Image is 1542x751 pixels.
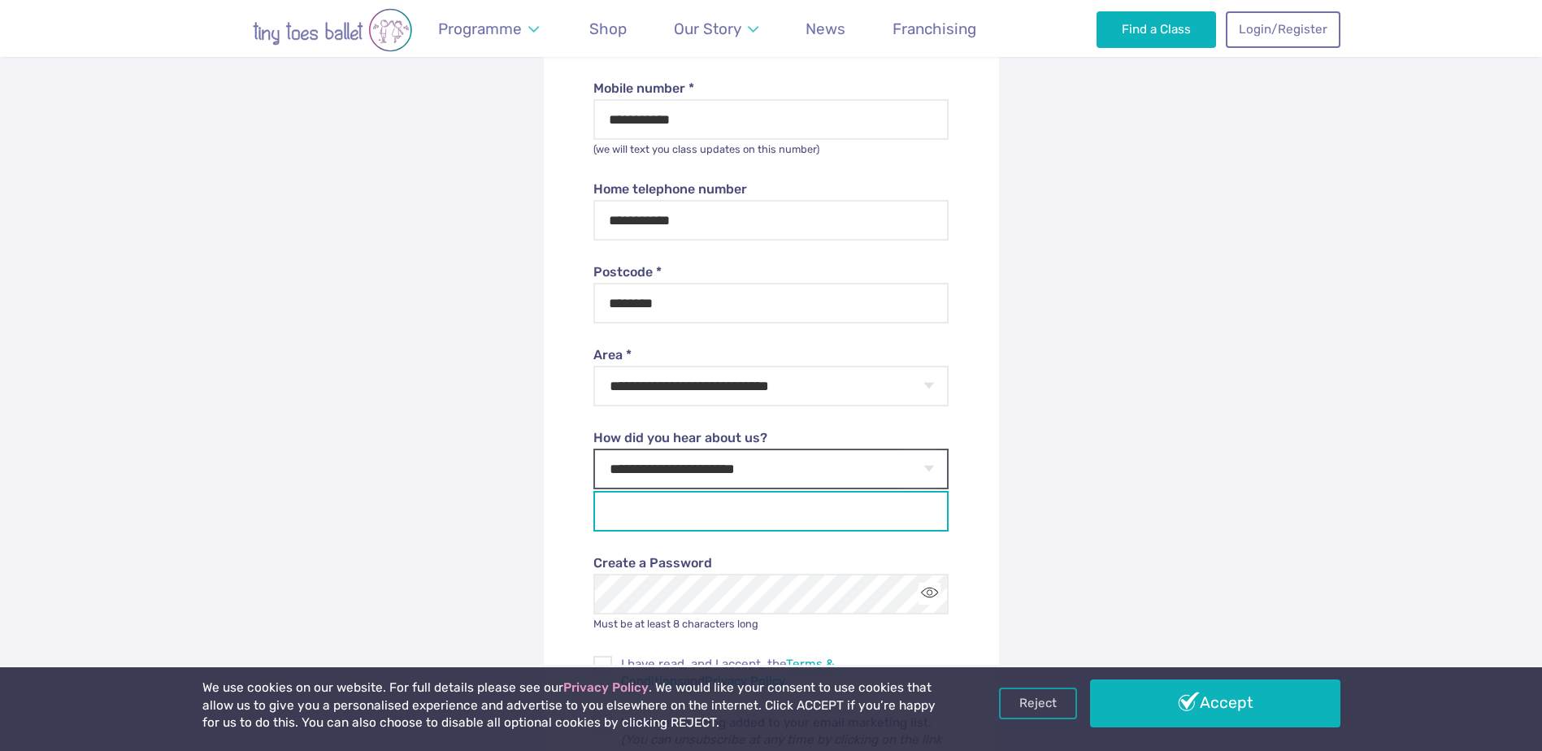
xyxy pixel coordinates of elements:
[202,679,942,732] p: We use cookies on our website. For full details please see our . We would like your consent to us...
[593,180,949,198] label: Home telephone number
[593,143,819,155] small: (we will text you class updates on this number)
[589,20,627,38] span: Shop
[593,429,949,447] label: How did you hear about us?
[1226,11,1340,47] a: Login/Register
[666,10,766,48] a: Our Story
[582,10,635,48] a: Shop
[999,688,1077,718] a: Reject
[1090,679,1340,727] a: Accept
[798,10,854,48] a: News
[621,656,948,691] span: I have read, and I accept, the and .
[806,20,845,38] span: News
[593,346,949,364] label: Area *
[431,10,547,48] a: Programme
[563,680,649,695] a: Privacy Policy
[919,583,940,605] button: Toggle password visibility
[885,10,984,48] a: Franchising
[593,554,949,572] label: Create a Password
[1097,11,1216,47] a: Find a Class
[893,20,976,38] span: Franchising
[674,20,741,38] span: Our Story
[593,618,758,630] small: Must be at least 8 characters long
[438,20,522,38] span: Programme
[593,80,949,98] label: Mobile number *
[202,8,463,52] img: tiny toes ballet
[593,263,949,281] label: Postcode *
